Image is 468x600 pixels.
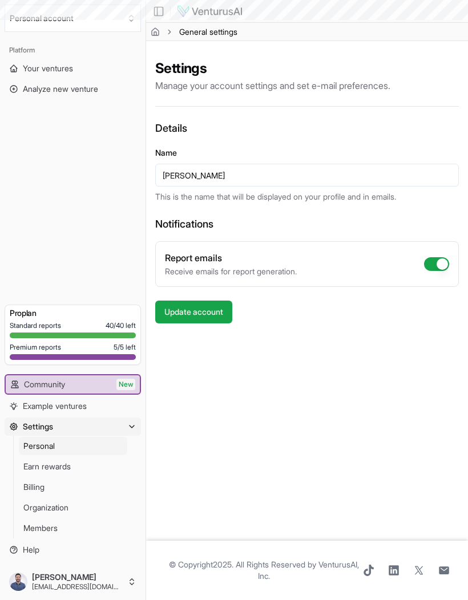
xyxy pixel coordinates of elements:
[19,437,127,455] a: Personal
[116,379,135,390] span: New
[165,252,222,263] label: Report emails
[5,59,141,78] a: Your ventures
[23,481,45,493] span: Billing
[6,375,140,394] a: CommunityNew
[164,559,363,582] span: © Copyright 2025 . All Rights Reserved by .
[23,522,58,534] span: Members
[155,120,459,136] h3: Details
[19,498,127,517] a: Organization
[5,397,141,415] a: Example ventures
[23,544,39,556] span: Help
[23,83,98,95] span: Analyze new venture
[19,457,127,476] a: Earn rewards
[32,572,123,582] span: [PERSON_NAME]
[10,307,136,319] h3: Pro plan
[23,63,73,74] span: Your ventures
[24,379,65,390] span: Community
[5,541,141,559] a: Help
[23,400,87,412] span: Example ventures
[23,461,71,472] span: Earn rewards
[165,266,297,277] p: Receive emails for report generation.
[23,421,53,432] span: Settings
[32,582,123,591] span: [EMAIL_ADDRESS][DOMAIN_NAME]
[155,191,459,202] p: This is the name that will be displayed on your profile and in emails.
[155,164,459,187] input: Your name
[155,148,177,157] label: Name
[5,568,141,595] button: [PERSON_NAME][EMAIL_ADDRESS][DOMAIN_NAME]
[10,321,61,330] span: Standard reports
[155,301,232,323] button: Update account
[5,417,141,436] button: Settings
[19,478,127,496] a: Billing
[9,573,27,591] img: ACg8ocK2H5oDpHjvEuFrO4lqHg7AaHeBvbNGzaaLxbxS3CuRWdcUjuErAw=s96-c
[179,26,237,38] span: General settings
[10,343,61,352] span: Premium reports
[155,59,459,78] h2: Settings
[19,519,127,537] a: Members
[155,79,459,92] p: Manage your account settings and set e-mail preferences.
[151,26,237,38] nav: breadcrumb
[106,321,136,330] span: 40 / 40 left
[155,216,459,232] h3: Notifications
[5,41,141,59] div: Platform
[23,440,55,452] span: Personal
[114,343,136,352] span: 5 / 5 left
[5,80,141,98] a: Analyze new venture
[23,502,68,513] span: Organization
